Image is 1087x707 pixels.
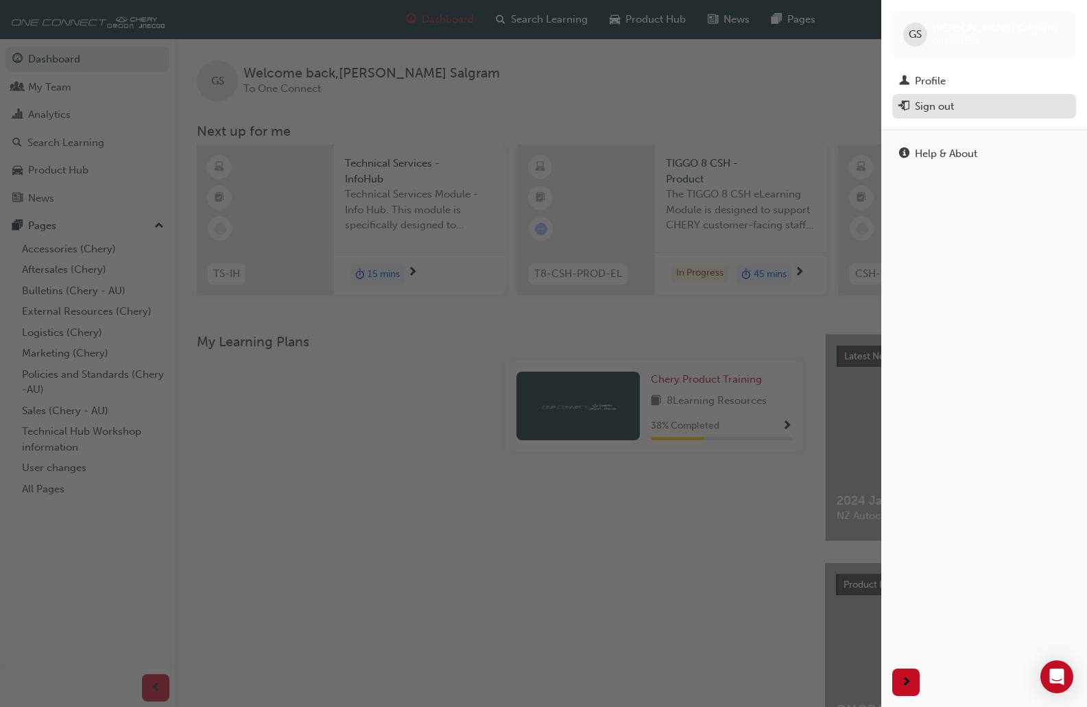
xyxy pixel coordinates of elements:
div: Profile [915,73,946,89]
a: Profile [892,69,1076,94]
span: next-icon [901,674,911,691]
span: GS [909,27,922,43]
div: Open Intercom Messenger [1040,660,1073,693]
span: [PERSON_NAME] Salgram [933,22,1057,34]
span: exit-icon [899,101,909,113]
a: Help & About [892,141,1076,167]
span: one00032 [933,35,978,47]
div: Help & About [915,146,977,162]
div: Sign out [915,99,954,115]
span: info-icon [899,148,909,160]
span: man-icon [899,75,909,88]
button: Sign out [892,94,1076,119]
